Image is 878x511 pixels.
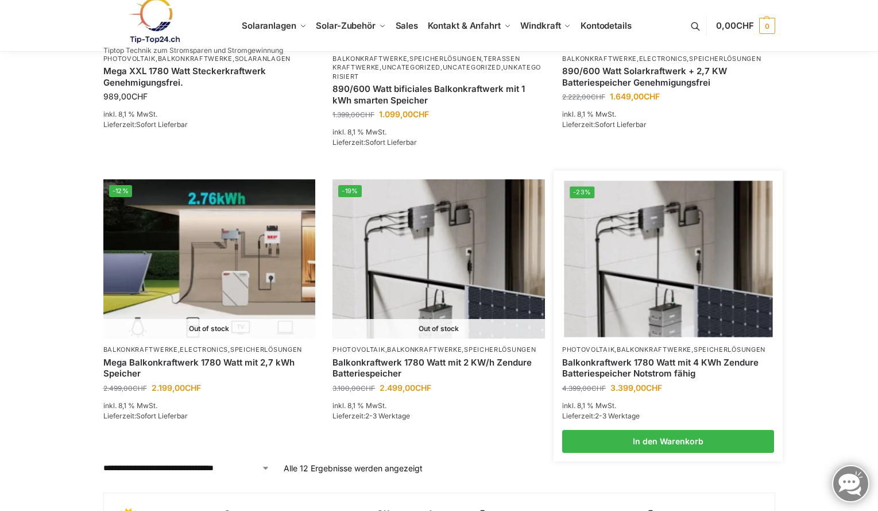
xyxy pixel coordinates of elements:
[380,383,431,393] bdi: 2.499,00
[316,20,376,31] span: Solar-Zubehör
[103,412,188,420] span: Lieferzeit:
[564,181,772,337] a: -23%Zendure-solar-flow-Batteriespeicher für Balkonkraftwerke
[103,345,178,354] a: Balkonkraftwerke
[562,345,614,354] a: Photovoltaik
[716,9,775,43] a: 0,00CHF 0
[332,345,385,354] a: Photovoltaik
[360,110,374,119] span: CHF
[185,383,201,393] span: CHF
[562,120,647,129] span: Lieferzeit:
[562,66,775,88] a: 890/600 Watt Solarkraftwerk + 2,7 KW Batteriespeicher Genehmigungsfrei
[103,179,316,339] img: Solaranlage mit 2,7 KW Batteriespeicher Genehmigungsfrei
[136,120,188,129] span: Sofort Lieferbar
[332,55,545,81] p: , , , , ,
[413,109,429,119] span: CHF
[103,345,316,354] p: , ,
[610,383,662,393] bdi: 3.399,00
[131,91,148,101] span: CHF
[562,55,637,63] a: Balkonkraftwerke
[103,401,316,411] p: inkl. 8,1 % MwSt.
[332,384,375,393] bdi: 3.100,00
[562,384,606,393] bdi: 4.399,00
[103,120,188,129] span: Lieferzeit:
[133,384,147,393] span: CHF
[379,109,429,119] bdi: 1.099,00
[230,345,302,354] a: Speicherlösungen
[562,401,775,411] p: inkl. 8,1 % MwSt.
[332,63,541,80] a: Unkategorisiert
[332,83,545,106] a: 890/600 Watt bificiales Balkonkraftwerk mit 1 kWh smarten Speicher
[103,462,270,474] select: Shop-Reihenfolge
[564,181,772,337] img: Zendure-solar-flow-Batteriespeicher für Balkonkraftwerke
[332,179,545,339] a: -19% Out of stockZendure-solar-flow-Batteriespeicher für Balkonkraftwerke
[595,120,647,129] span: Sofort Lieferbar
[103,55,156,63] a: Photovoltaik
[103,384,147,393] bdi: 2.499,00
[562,430,775,453] a: In den Warenkorb legen: „Balkonkraftwerk 1780 Watt mit 4 KWh Zendure Batteriespeicher Notstrom fä...
[284,462,423,474] p: Alle 12 Ergebnisse werden angezeigt
[644,91,660,101] span: CHF
[332,55,407,63] a: Balkonkraftwerke
[610,91,660,101] bdi: 1.649,00
[581,20,632,31] span: Kontodetails
[591,93,605,101] span: CHF
[409,55,481,63] a: Speicherlösungen
[694,345,765,354] a: Speicherlösungen
[103,55,316,63] p: , ,
[103,66,316,88] a: Mega XXL 1780 Watt Steckerkraftwerk Genehmigungsfrei.
[152,383,201,393] bdi: 2.199,00
[382,63,440,71] a: Uncategorized
[332,345,545,354] p: , ,
[158,55,233,63] a: Balkonkraftwerke
[332,179,545,339] img: Zendure-solar-flow-Batteriespeicher für Balkonkraftwerke
[736,20,754,31] span: CHF
[595,412,640,420] span: 2-3 Werktage
[332,55,520,71] a: Terassen Kraftwerke
[562,357,775,379] a: Balkonkraftwerk 1780 Watt mit 4 KWh Zendure Batteriespeicher Notstrom fähig
[332,127,545,137] p: inkl. 8,1 % MwSt.
[716,20,753,31] span: 0,00
[428,20,501,31] span: Kontakt & Anfahrt
[365,412,410,420] span: 2-3 Werktage
[242,20,296,31] span: Solaranlagen
[103,109,316,120] p: inkl. 8,1 % MwSt.
[759,18,775,34] span: 0
[332,401,545,411] p: inkl. 8,1 % MwSt.
[332,138,417,147] span: Lieferzeit:
[396,20,419,31] span: Sales
[443,63,501,71] a: Uncategorized
[689,55,761,63] a: Speicherlösungen
[562,93,605,101] bdi: 2.222,00
[617,345,691,354] a: Balkonkraftwerke
[415,383,431,393] span: CHF
[103,357,316,379] a: Mega Balkonkraftwerk 1780 Watt mit 2,7 kWh Speicher
[562,412,640,420] span: Lieferzeit:
[387,345,462,354] a: Balkonkraftwerke
[562,345,775,354] p: , ,
[562,55,775,63] p: , ,
[639,55,687,63] a: Electronics
[332,357,545,379] a: Balkonkraftwerk 1780 Watt mit 2 KW/h Zendure Batteriespeicher
[103,91,148,101] bdi: 989,00
[591,384,606,393] span: CHF
[646,383,662,393] span: CHF
[235,55,291,63] a: Solaranlagen
[361,384,375,393] span: CHF
[520,20,560,31] span: Windkraft
[365,138,417,147] span: Sofort Lieferbar
[464,345,536,354] a: Speicherlösungen
[332,110,374,119] bdi: 1.399,00
[180,345,228,354] a: Electronics
[562,109,775,120] p: inkl. 8,1 % MwSt.
[136,412,188,420] span: Sofort Lieferbar
[103,179,316,339] a: -12% Out of stockSolaranlage mit 2,7 KW Batteriespeicher Genehmigungsfrei
[332,412,410,420] span: Lieferzeit:
[103,47,283,54] p: Tiptop Technik zum Stromsparen und Stromgewinnung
